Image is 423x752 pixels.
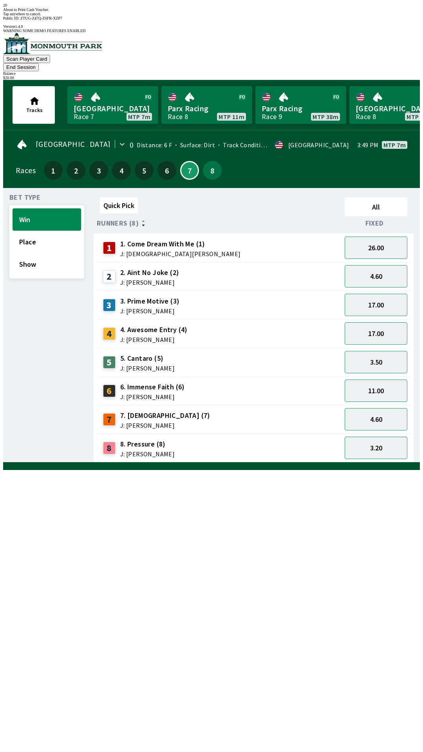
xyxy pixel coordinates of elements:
div: 3 [103,299,116,311]
span: Distance: 6 F [137,141,172,149]
div: Version 1.4.0 [3,24,420,29]
div: 2 [103,270,116,283]
span: J: [PERSON_NAME] [120,422,210,428]
div: Public ID: [3,16,420,20]
span: MTP 7m [128,114,150,120]
span: 5 [137,168,152,173]
span: [GEOGRAPHIC_DATA] [36,141,111,147]
a: [GEOGRAPHIC_DATA]Race 7MTP 7m [67,86,158,124]
span: Fixed [365,220,384,226]
span: [GEOGRAPHIC_DATA] [74,103,152,114]
button: 2 [67,161,85,180]
span: 3. Prime Motive (3) [120,296,180,306]
span: J: [PERSON_NAME] [120,336,188,343]
span: Track Condition: Firm [215,141,284,149]
button: 5 [135,161,154,180]
span: 1 [46,168,61,173]
div: Race 7 [74,114,94,120]
button: 17.00 [345,322,407,345]
button: 26.00 [345,237,407,259]
span: J: [PERSON_NAME] [120,279,179,286]
button: 8 [203,161,222,180]
button: Win [13,208,81,231]
div: 0 [130,142,134,148]
span: MTP 38m [313,114,338,120]
div: Race 8 [168,114,188,120]
span: MTP 7m [383,142,406,148]
button: Quick Pick [100,197,138,213]
button: End Session [3,63,39,71]
span: Tracks [26,107,43,114]
a: Parx RacingRace 9MTP 38m [255,86,346,124]
span: 1. Come Dream With Me (1) [120,239,241,249]
div: [GEOGRAPHIC_DATA] [288,142,349,148]
span: J: [PERSON_NAME] [120,365,175,371]
div: 1 [103,242,116,254]
span: 6. Immense Faith (6) [120,382,185,392]
div: 20 [3,3,420,7]
button: 4.60 [345,265,407,287]
span: All [348,202,404,211]
span: 17.00 [368,300,384,309]
div: Fixed [342,219,410,227]
div: Balance [3,71,420,76]
div: 5 [103,356,116,369]
span: 8 [205,168,220,173]
button: Place [13,231,81,253]
div: Tap anywhere to cancel. [3,12,420,16]
span: 3.20 [370,443,382,452]
div: About to Print Cash Voucher. [3,7,420,12]
span: 4.60 [370,415,382,424]
span: ZTUG-Z47Q-Z6FR-XZP7 [20,16,62,20]
button: 17.00 [345,294,407,316]
span: J: [DEMOGRAPHIC_DATA][PERSON_NAME] [120,251,241,257]
span: Surface: Dirt [172,141,215,149]
button: Tracks [13,86,55,124]
button: 11.00 [345,380,407,402]
div: 4 [103,327,116,340]
div: 7 [103,413,116,426]
span: 17.00 [368,329,384,338]
button: 3 [89,161,108,180]
span: Quick Pick [103,201,134,210]
div: 6 [103,385,116,397]
span: J: [PERSON_NAME] [120,308,180,314]
img: venue logo [3,33,102,54]
span: 4 [114,168,129,173]
button: 4 [112,161,131,180]
button: 3.50 [345,351,407,373]
span: 4. Awesome Entry (4) [120,325,188,335]
button: Show [13,253,81,275]
span: 3 [91,168,106,173]
span: 7 [183,168,196,172]
div: Runners (8) [97,219,342,227]
div: $ 20.00 [3,76,420,80]
span: 26.00 [368,243,384,252]
button: 6 [157,161,176,180]
span: Show [19,260,74,269]
button: 3.20 [345,437,407,459]
button: 1 [44,161,63,180]
span: Bet Type [9,194,40,201]
span: 11.00 [368,386,384,395]
a: Parx RacingRace 8MTP 11m [161,86,252,124]
button: Scan Player Card [3,55,50,63]
span: 2 [69,168,83,173]
div: WARNING SOME DEMO FEATURES ENABLED [3,29,420,33]
span: J: [PERSON_NAME] [120,451,175,457]
div: Race 8 [356,114,376,120]
span: 6 [159,168,174,173]
span: MTP 11m [219,114,244,120]
span: 7. [DEMOGRAPHIC_DATA] (7) [120,410,210,421]
span: 3.50 [370,358,382,367]
span: 2. Aint No Joke (2) [120,268,179,278]
span: Place [19,237,74,246]
span: Parx Racing [168,103,246,114]
div: 8 [103,442,116,454]
div: Races [16,167,36,174]
button: 7 [180,161,199,180]
button: 4.60 [345,408,407,430]
div: Race 9 [262,114,282,120]
span: Runners (8) [97,220,139,226]
span: 8. Pressure (8) [120,439,175,449]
